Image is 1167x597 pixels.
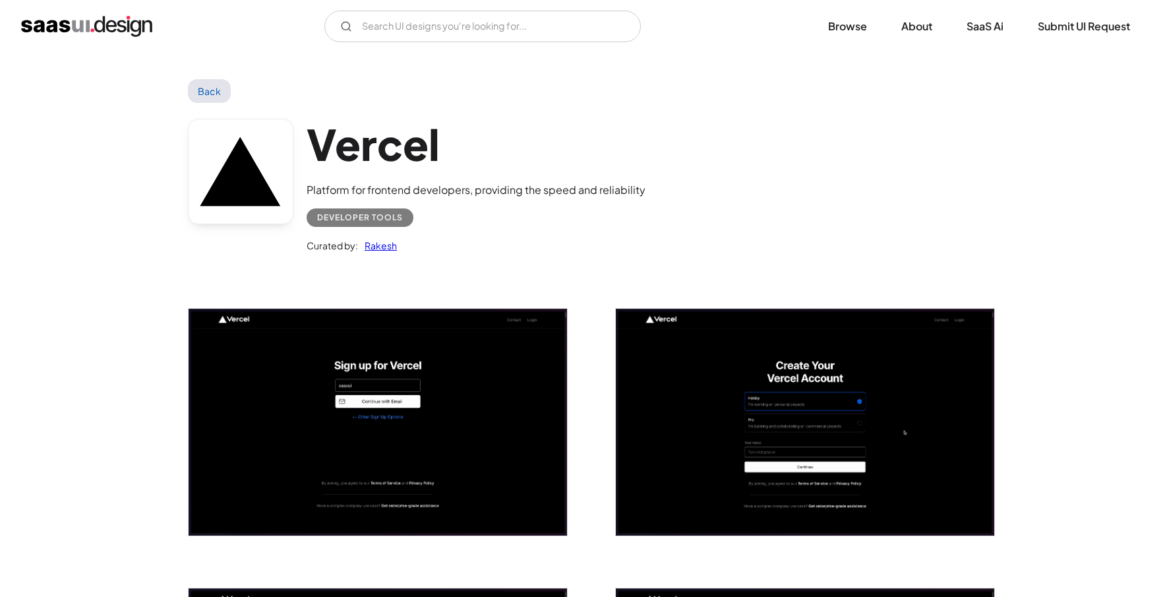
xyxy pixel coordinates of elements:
form: Email Form [324,11,641,42]
a: About [885,12,948,41]
a: SaaS Ai [951,12,1019,41]
a: Back [188,79,231,103]
div: Developer tools [317,210,403,226]
a: open lightbox [189,309,567,536]
a: Browse [812,12,883,41]
a: Rakesh [358,237,397,253]
a: home [21,16,152,37]
h1: Vercel [307,119,645,170]
div: Curated by: [307,237,358,253]
div: Platform for frontend developers, providing the speed and reliability [307,182,645,198]
img: 6448d315d9cba48b0ddb4ead_Vercel%20-%20Signup%20for%20Vercel.png [189,309,567,536]
img: 6448d315e16734e3fbd841ad_Vercel%20-%20Create%20Account.png [616,309,994,536]
a: open lightbox [616,309,994,536]
input: Search UI designs you're looking for... [324,11,641,42]
a: Submit UI Request [1022,12,1146,41]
